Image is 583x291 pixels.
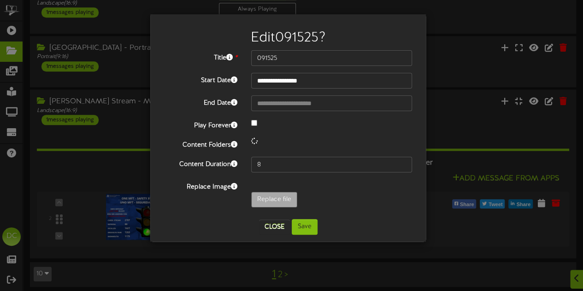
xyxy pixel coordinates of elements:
[292,219,318,235] button: Save
[157,157,244,169] label: Content Duration
[251,50,412,66] input: Title
[157,95,244,108] label: End Date
[157,179,244,192] label: Replace Image
[251,157,412,172] input: 15
[157,118,244,131] label: Play Forever
[157,73,244,85] label: Start Date
[157,50,244,63] label: Title
[259,220,290,234] button: Close
[164,30,412,46] h2: Edit 091525 ?
[157,137,244,150] label: Content Folders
